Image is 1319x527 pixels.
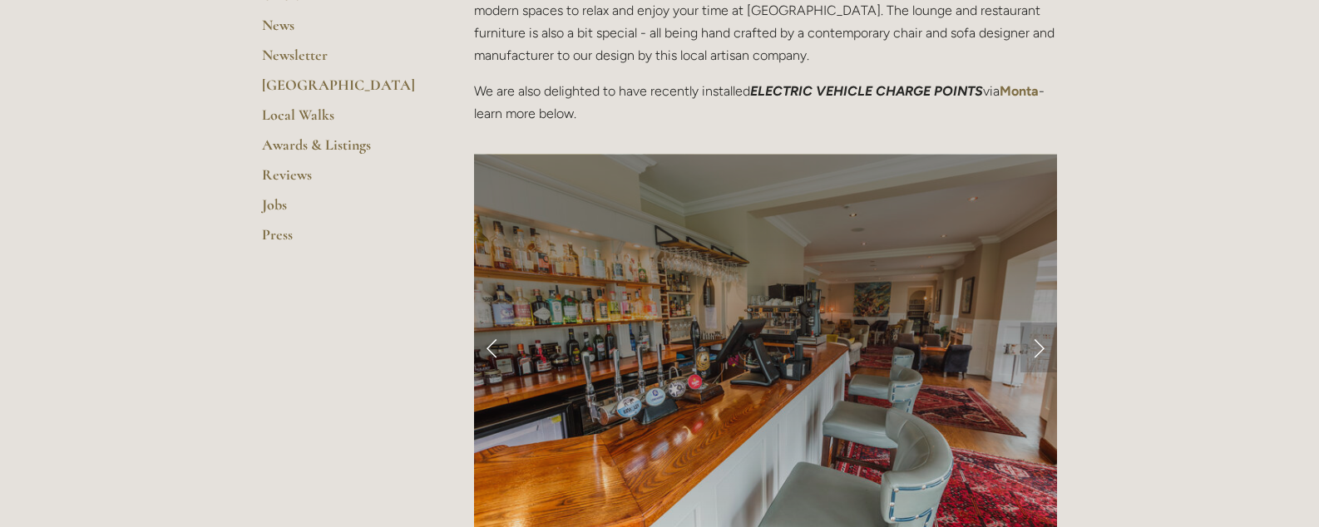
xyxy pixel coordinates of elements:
a: Reviews [262,165,421,195]
a: Next Slide [1020,323,1057,372]
a: Previous Slide [474,323,511,372]
a: News [262,16,421,46]
a: Press [262,225,421,255]
a: Jobs [262,195,421,225]
a: Newsletter [262,46,421,76]
a: Local Walks [262,106,421,135]
em: ELECTRIC VEHICLE CHARGE POINTS [750,83,983,99]
a: [GEOGRAPHIC_DATA] [262,76,421,106]
a: Monta [1000,83,1039,99]
a: Awards & Listings [262,135,421,165]
p: We are also delighted to have recently installed via - learn more below. [474,80,1057,125]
